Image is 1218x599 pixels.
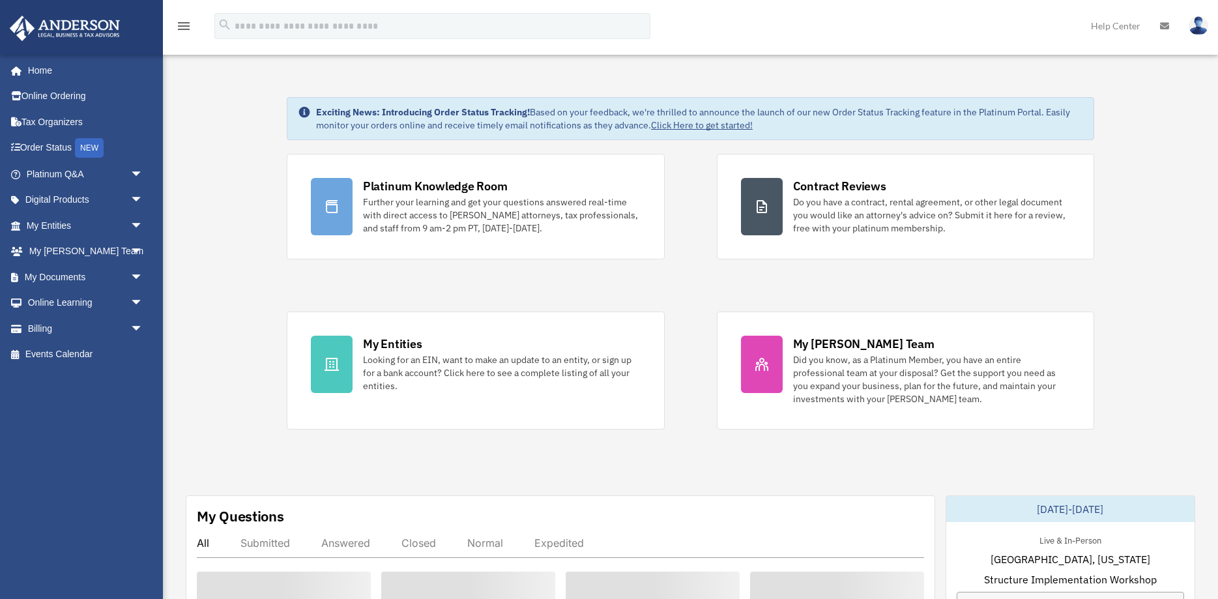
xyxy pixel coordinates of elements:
div: My Questions [197,506,284,526]
div: All [197,536,209,549]
div: Further your learning and get your questions answered real-time with direct access to [PERSON_NAM... [363,196,641,235]
span: arrow_drop_down [130,187,156,214]
span: [GEOGRAPHIC_DATA], [US_STATE] [991,551,1150,567]
a: Platinum Q&Aarrow_drop_down [9,161,163,187]
a: Online Ordering [9,83,163,110]
span: arrow_drop_down [130,264,156,291]
a: My Entities Looking for an EIN, want to make an update to an entity, or sign up for a bank accoun... [287,312,665,430]
div: My [PERSON_NAME] Team [793,336,935,352]
div: Normal [467,536,503,549]
a: Order StatusNEW [9,135,163,162]
a: Online Learningarrow_drop_down [9,290,163,316]
a: Home [9,57,156,83]
a: menu [176,23,192,34]
span: Structure Implementation Workshop [984,572,1157,587]
a: Contract Reviews Do you have a contract, rental agreement, or other legal document you would like... [717,154,1095,259]
a: Events Calendar [9,342,163,368]
a: Digital Productsarrow_drop_down [9,187,163,213]
div: Expedited [534,536,584,549]
a: My [PERSON_NAME] Teamarrow_drop_down [9,239,163,265]
div: Did you know, as a Platinum Member, you have an entire professional team at your disposal? Get th... [793,353,1071,405]
span: arrow_drop_down [130,212,156,239]
div: Closed [401,536,436,549]
div: Do you have a contract, rental agreement, or other legal document you would like an attorney's ad... [793,196,1071,235]
span: arrow_drop_down [130,290,156,317]
div: NEW [75,138,104,158]
div: Platinum Knowledge Room [363,178,508,194]
a: Click Here to get started! [651,119,753,131]
span: arrow_drop_down [130,239,156,265]
a: Platinum Knowledge Room Further your learning and get your questions answered real-time with dire... [287,154,665,259]
div: Based on your feedback, we're thrilled to announce the launch of our new Order Status Tracking fe... [316,106,1083,132]
div: Looking for an EIN, want to make an update to an entity, or sign up for a bank account? Click her... [363,353,641,392]
span: arrow_drop_down [130,161,156,188]
a: Billingarrow_drop_down [9,315,163,342]
a: My Documentsarrow_drop_down [9,264,163,290]
div: Live & In-Person [1029,533,1112,546]
a: My Entitiesarrow_drop_down [9,212,163,239]
strong: Exciting News: Introducing Order Status Tracking! [316,106,530,118]
img: User Pic [1189,16,1208,35]
div: My Entities [363,336,422,352]
i: search [218,18,232,32]
a: My [PERSON_NAME] Team Did you know, as a Platinum Member, you have an entire professional team at... [717,312,1095,430]
div: Submitted [240,536,290,549]
a: Tax Organizers [9,109,163,135]
i: menu [176,18,192,34]
div: Answered [321,536,370,549]
img: Anderson Advisors Platinum Portal [6,16,124,41]
div: [DATE]-[DATE] [946,496,1195,522]
div: Contract Reviews [793,178,886,194]
span: arrow_drop_down [130,315,156,342]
